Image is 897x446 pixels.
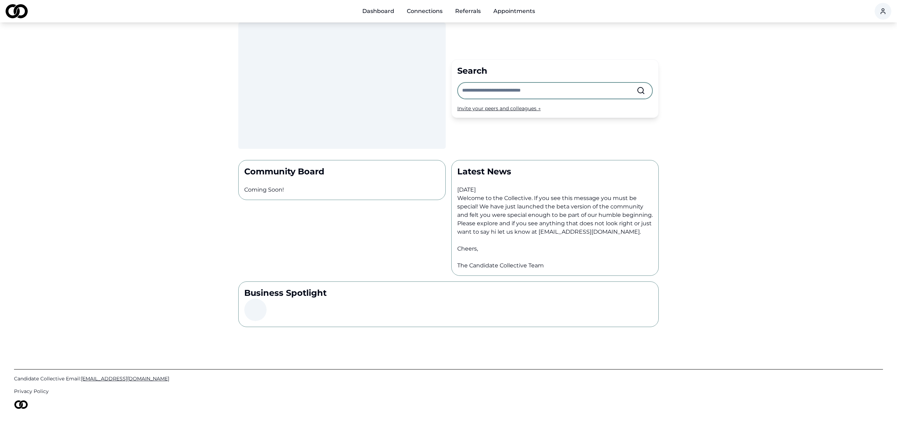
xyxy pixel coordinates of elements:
[357,4,541,18] nav: Main
[457,177,653,270] p: [DATE] Welcome to the Collective. If you see this message you must be special! We have just launc...
[14,375,883,382] a: Candidate Collective Email:[EMAIL_ADDRESS][DOMAIN_NAME]
[457,105,653,112] div: Invite your peers and colleagues →
[244,287,653,299] p: Business Spotlight
[488,4,541,18] a: Appointments
[357,4,400,18] a: Dashboard
[401,4,448,18] a: Connections
[457,166,653,177] p: Latest News
[244,166,440,177] p: Community Board
[81,375,169,382] span: [EMAIL_ADDRESS][DOMAIN_NAME]
[14,388,883,395] a: Privacy Policy
[14,400,28,409] img: logo
[450,4,486,18] a: Referrals
[457,65,653,76] div: Search
[244,186,440,194] p: Coming Soon!
[6,4,28,18] img: logo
